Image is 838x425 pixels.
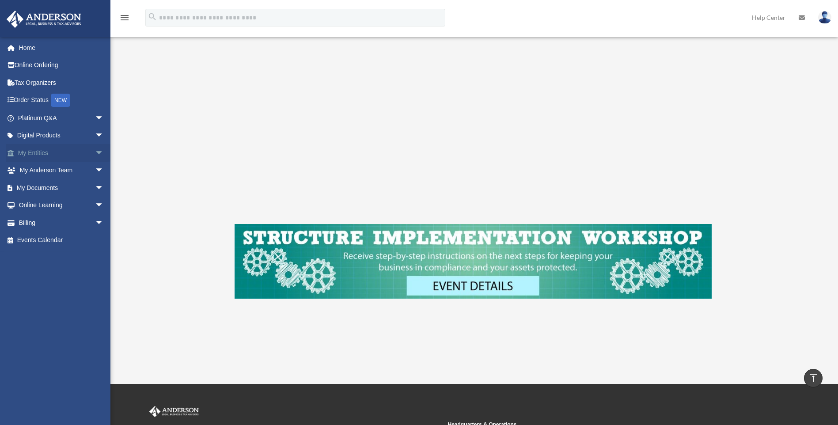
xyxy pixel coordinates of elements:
a: My Anderson Teamarrow_drop_down [6,162,117,179]
a: Online Learningarrow_drop_down [6,197,117,214]
span: arrow_drop_down [95,197,113,215]
a: Digital Productsarrow_drop_down [6,127,117,144]
img: Anderson Advisors Platinum Portal [148,406,201,417]
a: menu [119,15,130,23]
span: arrow_drop_down [95,109,113,127]
a: Order StatusNEW [6,91,117,110]
a: Online Ordering [6,57,117,74]
a: vertical_align_top [804,369,823,387]
a: Tax Organizers [6,74,117,91]
div: NEW [51,94,70,107]
a: Billingarrow_drop_down [6,214,117,231]
i: search [148,12,157,22]
i: menu [119,12,130,23]
span: arrow_drop_down [95,179,113,197]
img: Anderson Advisors Platinum Portal [4,11,84,28]
a: My Documentsarrow_drop_down [6,179,117,197]
a: My Entitiesarrow_drop_down [6,144,117,162]
i: vertical_align_top [808,372,819,383]
span: arrow_drop_down [95,214,113,232]
a: Events Calendar [6,231,117,249]
a: Home [6,39,117,57]
img: User Pic [818,11,831,24]
span: arrow_drop_down [95,144,113,162]
span: arrow_drop_down [95,127,113,145]
span: arrow_drop_down [95,162,113,180]
a: Platinum Q&Aarrow_drop_down [6,109,117,127]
